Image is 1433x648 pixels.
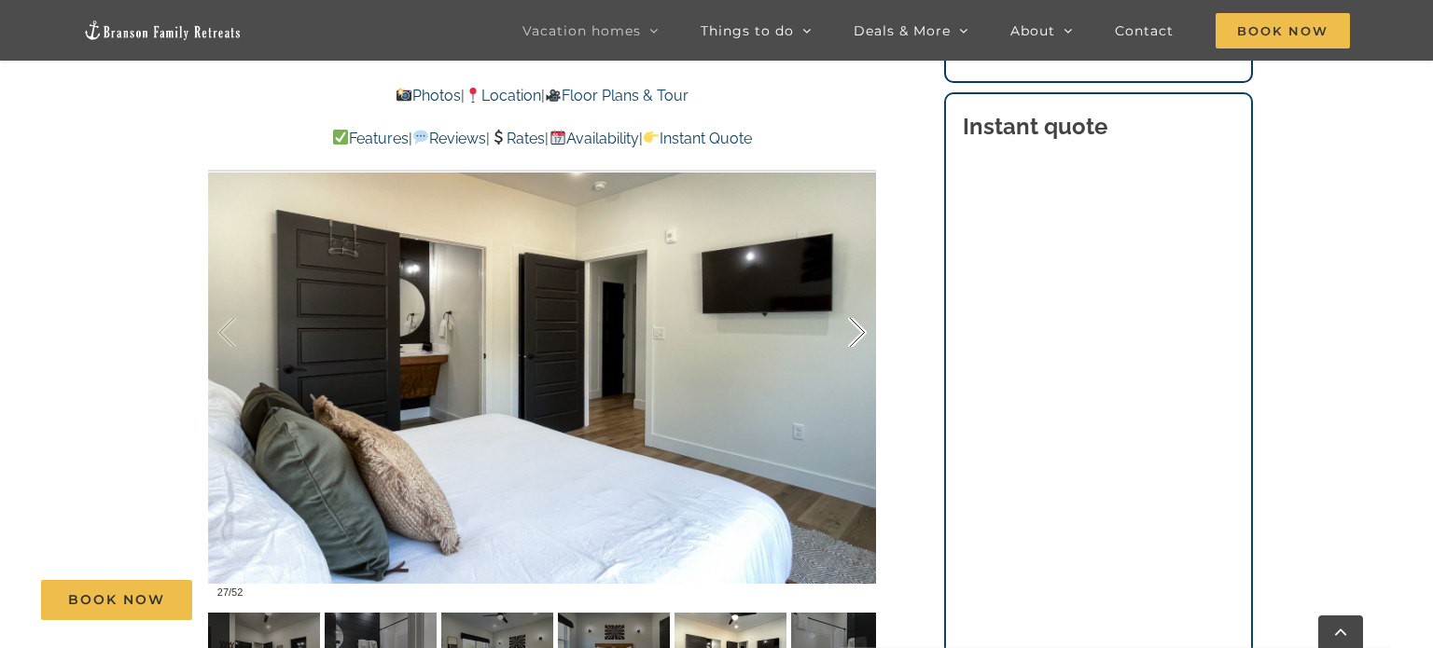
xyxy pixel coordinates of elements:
[412,130,486,147] a: Reviews
[413,130,428,145] img: 💬
[395,87,460,104] a: Photos
[545,87,689,104] a: Floor Plans & Tour
[549,130,638,147] a: Availability
[522,24,641,37] span: Vacation homes
[41,580,192,620] a: Book Now
[83,20,242,41] img: Branson Family Retreats Logo
[643,130,752,147] a: Instant Quote
[68,592,165,608] span: Book Now
[491,130,506,145] img: 💲
[1115,24,1174,37] span: Contact
[854,24,951,37] span: Deals & More
[701,24,794,37] span: Things to do
[208,127,876,151] p: | | | |
[465,87,541,104] a: Location
[963,113,1107,140] strong: Instant quote
[208,84,876,108] p: | |
[466,88,480,103] img: 📍
[332,130,409,147] a: Features
[550,130,565,145] img: 📆
[546,88,561,103] img: 🎥
[644,130,659,145] img: 👉
[333,130,348,145] img: ✅
[490,130,545,147] a: Rates
[1010,24,1055,37] span: About
[397,88,411,103] img: 📸
[1216,13,1350,48] span: Book Now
